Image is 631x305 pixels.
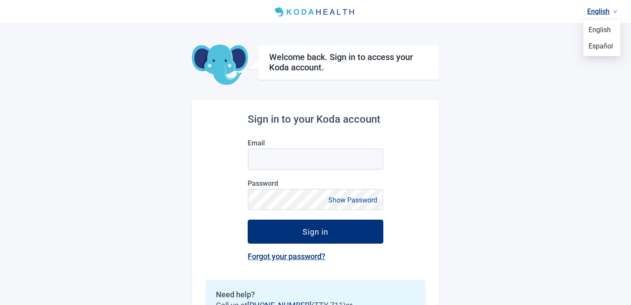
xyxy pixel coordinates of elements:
[269,52,428,72] h1: Welcome back. Sign in to access your Koda account.
[192,45,248,86] img: Koda Elephant
[248,179,383,187] label: Password
[216,290,415,299] h2: Need help?
[583,20,620,56] ul: Select language
[248,139,383,147] label: Email
[248,220,383,244] button: Sign in
[584,4,621,18] a: Current language: English
[589,42,615,51] span: Español
[303,227,328,236] div: Sign in
[613,9,617,14] span: down
[589,25,615,35] span: English
[271,5,360,19] img: Koda Health
[248,252,325,261] a: Forgot your password?
[248,113,383,125] h2: Sign in to your Koda account
[326,194,380,206] button: Show Password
